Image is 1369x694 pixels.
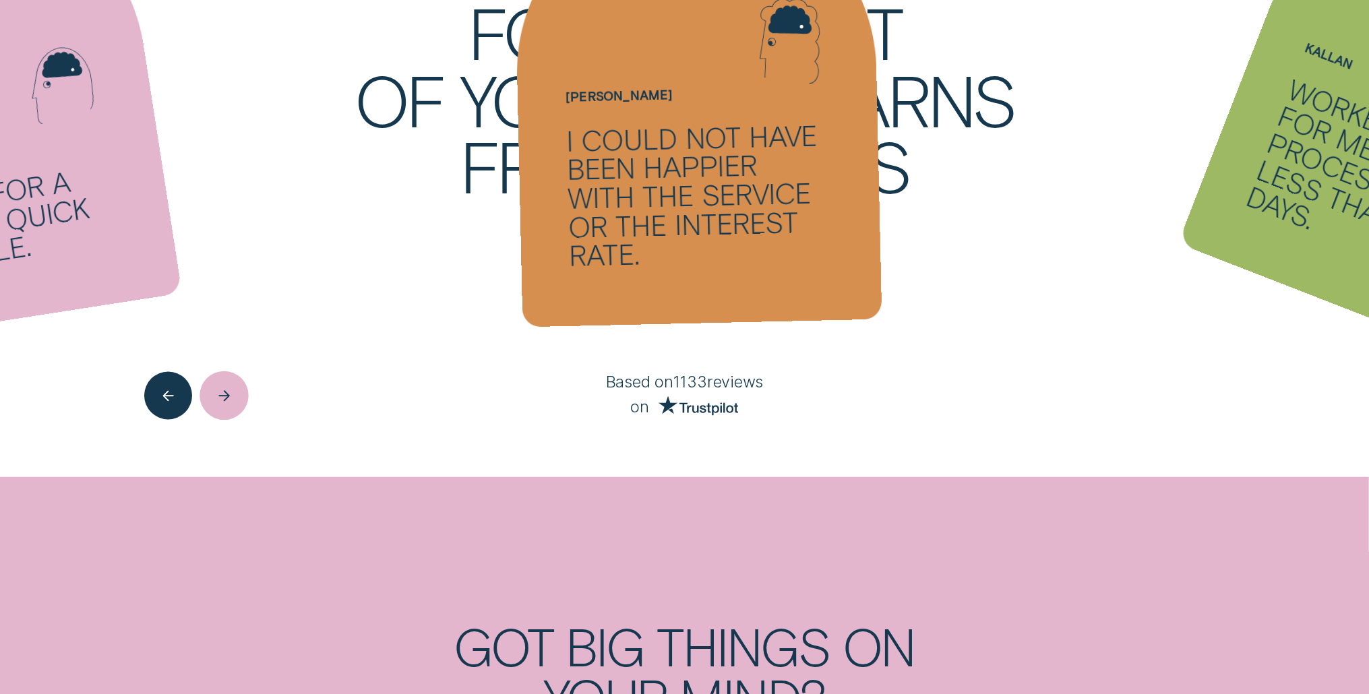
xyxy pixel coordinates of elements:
[630,399,649,416] span: on
[419,372,951,393] p: Based on 1133 reviews
[566,121,833,270] div: I could not have been happier with the service or the interest rate.
[1304,42,1354,70] span: Kallan
[419,372,951,416] div: Based on 1133 reviews on Trust Pilot
[649,398,739,416] a: Go to Trust Pilot
[200,372,248,420] button: Next button
[566,89,673,102] span: [PERSON_NAME]
[144,372,192,420] button: Previous button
